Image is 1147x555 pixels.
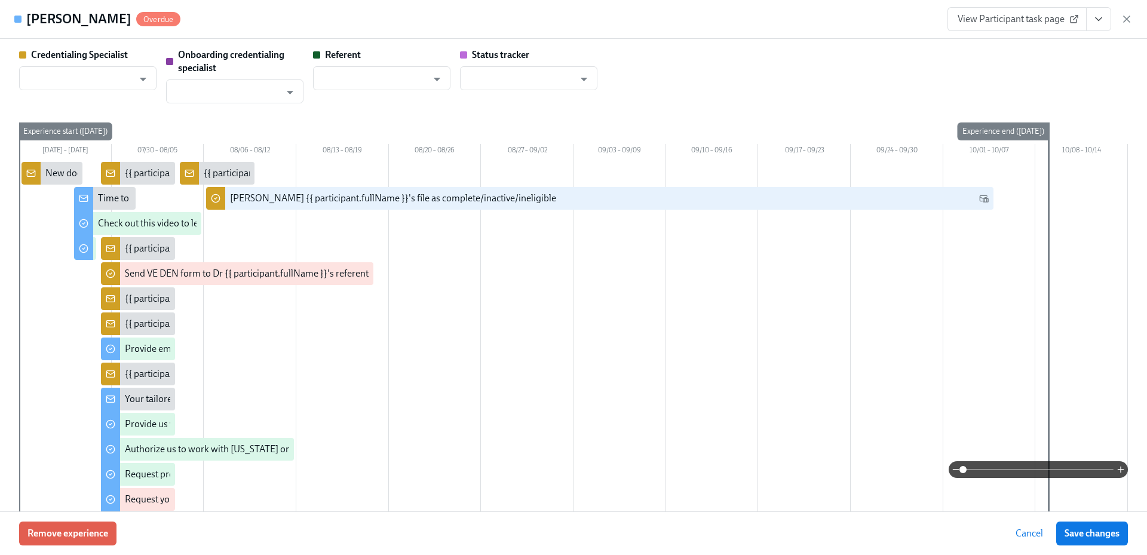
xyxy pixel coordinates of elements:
[19,122,112,140] div: Experience start ([DATE])
[575,70,593,88] button: Open
[325,49,361,60] strong: Referent
[98,192,301,205] div: Time to begin your [US_STATE] license application
[943,144,1036,160] div: 10/01 – 10/07
[125,342,349,355] div: Provide employment verification for 3 of the last 5 years
[281,83,299,102] button: Open
[125,317,436,330] div: {{ participant.fullName }} has uploaded a receipt for their regional test scores
[125,443,339,456] div: Authorize us to work with [US_STATE] on your behalf
[125,292,344,305] div: {{ participant.fullName }} has provided their transcript
[1007,522,1051,545] button: Cancel
[125,493,238,506] div: Request your JCDNE scores
[45,167,339,180] div: New doctor enrolled in OCC licensure process: {{ participant.fullName }}
[1016,528,1043,539] span: Cancel
[26,10,131,28] h4: [PERSON_NAME]
[112,144,204,160] div: 07/30 – 08/05
[98,217,298,230] div: Check out this video to learn more about the OCC
[19,522,116,545] button: Remove experience
[428,70,446,88] button: Open
[1086,7,1111,31] button: View task page
[136,15,180,24] span: Overdue
[125,393,350,406] div: Your tailored to-do list for [US_STATE] licensing process
[178,49,284,73] strong: Onboarding credentialing specialist
[1056,522,1128,545] button: Save changes
[296,144,389,160] div: 08/13 – 08/19
[230,192,556,205] div: [PERSON_NAME] {{ participant.fullName }}'s file as complete/inactive/ineligible
[125,418,399,431] div: Provide us with some extra info for the [US_STATE] state application
[472,49,529,60] strong: Status tracker
[204,144,296,160] div: 08/06 – 08/12
[27,528,108,539] span: Remove experience
[31,49,128,60] strong: Credentialing Specialist
[204,167,523,180] div: {{ participant.fullName }} has requested verification of their [US_STATE] license
[19,144,112,160] div: [DATE] – [DATE]
[573,144,666,160] div: 09/03 – 09/09
[125,167,403,180] div: {{ participant.fullName }} has provided name change documentation
[666,144,759,160] div: 09/10 – 09/16
[481,144,573,160] div: 08/27 – 09/02
[125,267,369,280] div: Send VE DEN form to Dr {{ participant.fullName }}'s referent
[125,367,359,381] div: {{ participant.fullName }} has answered the questionnaire
[1035,144,1128,160] div: 10/08 – 10/14
[134,70,152,88] button: Open
[851,144,943,160] div: 09/24 – 09/30
[947,7,1087,31] a: View Participant task page
[958,122,1049,140] div: Experience end ([DATE])
[958,13,1077,25] span: View Participant task page
[389,144,482,160] div: 08/20 – 08/26
[1065,528,1120,539] span: Save changes
[758,144,851,160] div: 09/17 – 09/23
[125,242,410,255] div: {{ participant.fullName }} has uploaded their Third Party Authorization
[979,194,989,203] svg: Work Email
